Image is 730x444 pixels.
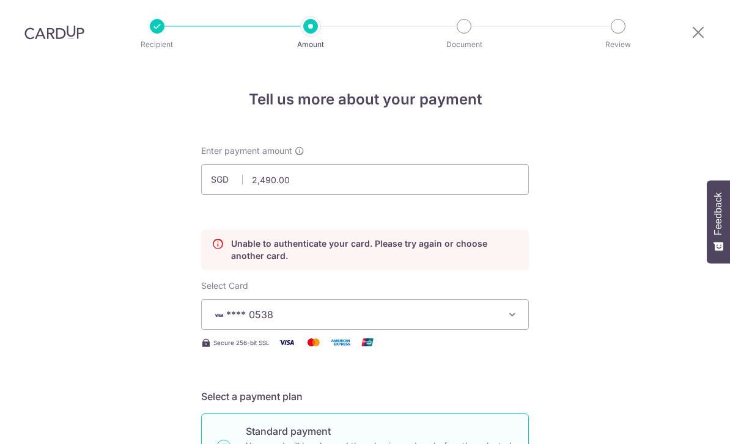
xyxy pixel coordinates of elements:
[201,164,529,195] input: 0.00
[201,89,529,111] h4: Tell us more about your payment
[213,338,270,348] span: Secure 256-bit SSL
[275,335,299,350] img: Visa
[713,192,724,235] span: Feedback
[201,389,529,404] h5: Select a payment plan
[211,173,243,186] span: SGD
[212,311,226,319] img: VISA
[419,38,509,51] p: Document
[707,180,730,263] button: Feedback - Show survey
[246,424,514,439] p: Standard payment
[231,238,518,262] p: Unable to authenticate your card. Please try again or choose another card.
[328,335,353,350] img: American Express
[201,145,292,157] span: Enter payment amount
[355,335,380,350] img: Union Pay
[112,38,202,51] p: Recipient
[201,280,248,291] span: translation missing: en.payables.payment_networks.credit_card.summary.labels.select_card
[573,38,663,51] p: Review
[301,335,326,350] img: Mastercard
[24,25,84,40] img: CardUp
[265,38,356,51] p: Amount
